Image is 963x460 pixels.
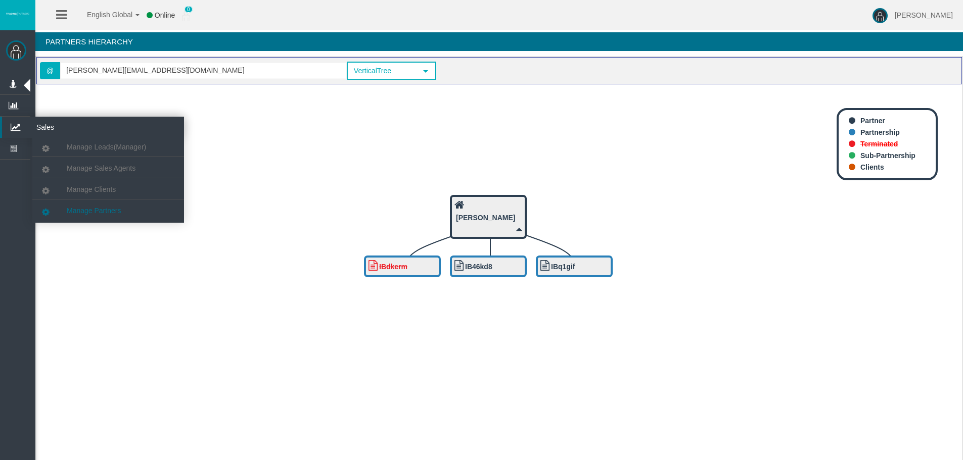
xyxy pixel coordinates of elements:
[422,67,430,75] span: select
[40,62,60,79] span: @
[379,263,407,271] b: IBdkerm
[32,138,184,156] a: Manage Leads(Manager)
[456,214,515,222] b: [PERSON_NAME]
[348,63,417,79] span: VerticalTree
[32,180,184,198] a: Manage Clients
[67,143,146,151] span: Manage Leads(Manager)
[67,185,116,193] span: Manage Clients
[860,163,884,171] b: Clients
[182,11,190,21] img: user_small.png
[61,63,346,78] input: Search partner...
[873,8,888,23] img: user-image
[74,11,132,19] span: English Global
[895,11,953,19] span: [PERSON_NAME]
[185,6,193,13] span: 0
[67,207,121,215] span: Manage Partners
[5,12,30,16] img: logo.svg
[860,140,898,148] b: Terminated
[2,117,184,138] a: Sales
[32,159,184,177] a: Manage Sales Agents
[551,263,575,271] b: IBq1gif
[67,164,135,172] span: Manage Sales Agents
[860,151,915,160] b: Sub-Partnership
[860,128,900,136] b: Partnership
[32,201,184,220] a: Manage Partners
[860,117,885,125] b: Partner
[155,11,175,19] span: Online
[465,263,492,271] b: IB46kd8
[35,32,963,51] h4: Partners Hierarchy
[29,117,128,138] span: Sales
